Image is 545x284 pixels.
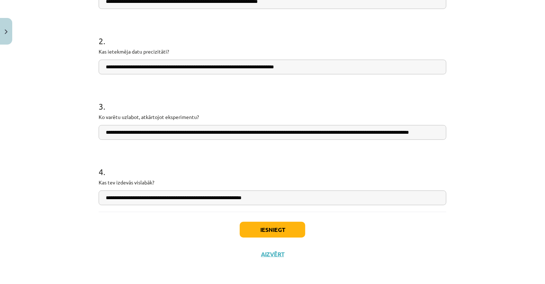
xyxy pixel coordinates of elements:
p: Kas tev izdevās vislabāk? [99,179,446,186]
h1: 2 . [99,23,446,46]
img: icon-close-lesson-0947bae3869378f0d4975bcd49f059093ad1ed9edebbc8119c70593378902aed.svg [5,29,8,34]
h1: 3 . [99,89,446,111]
button: Iesniegt [240,222,305,238]
h1: 4 . [99,154,446,177]
p: Ko varētu uzlabot, atkārtojot eksperimentu? [99,113,446,121]
p: Kas ietekmēja datu precizitāti? [99,48,446,55]
button: Aizvērt [259,251,286,258]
